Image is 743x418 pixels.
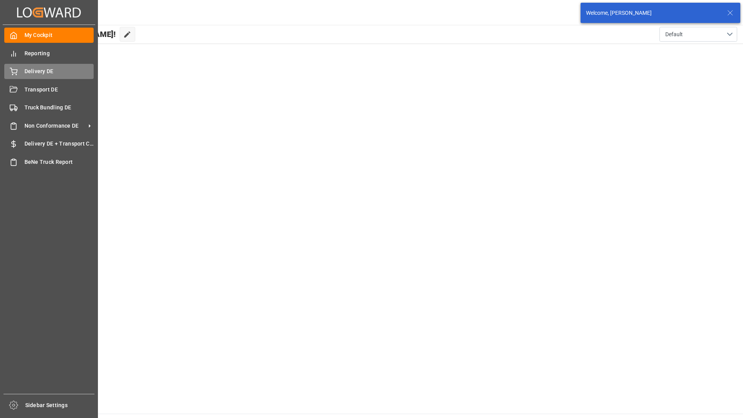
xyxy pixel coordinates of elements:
a: Truck Bundling DE [4,100,94,115]
span: Delivery DE + Transport Cost [24,140,94,148]
a: Transport DE [4,82,94,97]
span: Reporting [24,49,94,58]
div: Welcome, [PERSON_NAME] [586,9,720,17]
span: Default [665,30,683,39]
span: BeNe Truck Report [24,158,94,166]
span: Sidebar Settings [25,401,95,409]
a: Delivery DE [4,64,94,79]
button: open menu [659,27,737,42]
span: Transport DE [24,86,94,94]
span: My Cockpit [24,31,94,39]
span: Delivery DE [24,67,94,76]
span: Non Conformance DE [24,122,86,130]
span: Hello [PERSON_NAME]! [32,27,116,42]
a: My Cockpit [4,28,94,43]
a: Delivery DE + Transport Cost [4,136,94,151]
a: BeNe Truck Report [4,154,94,169]
a: Reporting [4,46,94,61]
span: Truck Bundling DE [24,104,94,112]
